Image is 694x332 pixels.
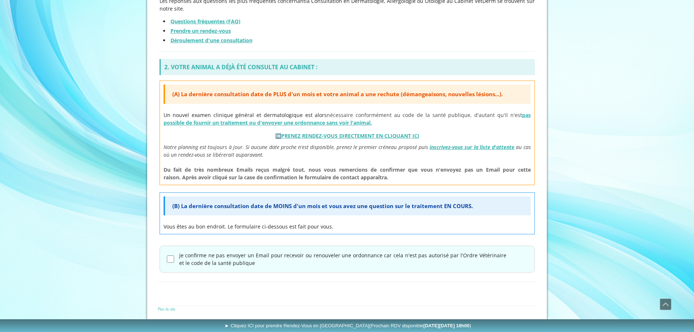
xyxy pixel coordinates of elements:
[281,132,419,139] a: PRENEZ RENDEZ-VOUS DIRECTEMENT EN CLIQUANT ICI
[369,323,471,328] span: (Prochain RDV disponible )
[170,18,240,25] a: Questions fréquentes (FAQ)
[170,37,252,44] a: Déroulement d'une consultation
[172,202,473,210] span: (B) La dernière consultation date de MOINS d'un mois et vous avez une question sur le traitement ...
[164,144,531,158] span: au cas où un rendez-vous se libérerait auparavant.
[423,323,470,328] b: [DATE][DATE] 18h00
[170,27,231,34] a: Prendre un rendez-vous
[164,112,531,126] a: pas possible de fournir un traitement ou d'envoyer une ordonnance sans voir l'animal.
[430,144,514,151] a: inscrivez-vous sur la liste d'attente
[660,299,671,310] span: Défiler vers le haut
[164,223,531,230] p: Vous êtes au bon endroit. Le formulaire ci-dessous est fait pour vous.
[660,298,671,310] a: Défiler vers le haut
[275,132,419,139] strong: ➡️
[179,251,506,267] label: Je confirme ne pas envoyer un Email pour recevoir ou renouveler une ordonnance car cela n'est pas...
[224,323,471,328] span: ► Cliquez ICI pour prendre Rendez-Vous en [GEOGRAPHIC_DATA]
[164,63,318,71] strong: 2. VOTRE ANIMAL A DÉJÀ ÉTÉ CONSULTE AU CABINET :
[158,306,175,312] a: Plan du site
[164,166,531,181] span: Du fait de très nombreux Emails reçus malgré tout, nous vous remercions de confirmer que vous n'e...
[164,112,531,126] span: nécessaire conformément au code de la santé publique, d'autant qu'il n'est
[164,144,428,151] span: Notre planning est toujours à jour. Si aucune date proche n'est disponible, prenez le premier cré...
[164,111,531,126] p: Un nouvel examen clinique général et dermatologique est alors
[172,90,503,98] span: (A) La dernière consultation date de PLUS d'un mois et votre animal a une rechute (démangeaisons,...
